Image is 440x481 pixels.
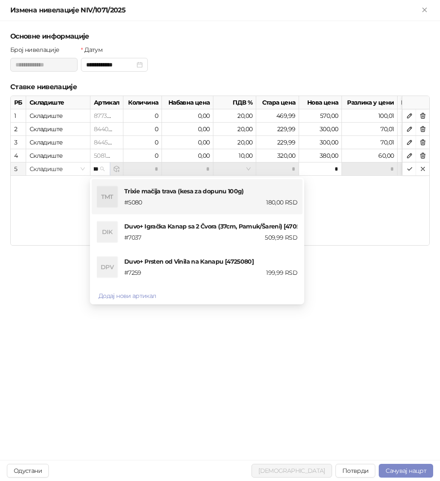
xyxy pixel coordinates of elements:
div: 0,00 [162,109,213,123]
div: 70,01 [342,136,398,149]
div: Trixie bio mačija trava (činija 100g) [90,149,123,162]
span: Duvo+ Igračka Kanap sa 2 Čvora (37cm, Pamuk/Šareni) [4705080] [124,222,316,230]
div: 380,00 [299,149,342,162]
div: Стара цена [256,96,299,109]
div: 509,99 RSD [211,233,299,242]
div: # 7037 [123,233,211,242]
div: 0,00 [162,136,213,149]
button: Сачувај нацрт [379,464,433,478]
div: РБ [11,96,26,109]
div: 3 [14,138,22,147]
button: Додај нови артикал [92,289,163,303]
div: ПДВ % [213,96,256,109]
div: Артикал [90,96,123,109]
div: 20,00 [213,109,256,123]
button: Close [419,5,430,15]
div: Измена нивелације NIV/1071/2025 [10,5,419,15]
div: 0,00 [162,123,213,136]
div: 5 [14,164,22,174]
div: Trixie Ogrlica za Pse Premium (XXS-XS, 15-25cm/10mm, [PERSON_NAME]) [90,123,123,136]
div: 20,00 [213,136,256,149]
div: 0 [123,109,162,123]
div: Trixie Ogrlica za Pse Premium (XXS-XS, 15-25cm/10mm, Svetlo Tirkizna) [90,136,123,149]
div: Складиште [26,109,90,123]
h5: Основне информације [10,31,430,42]
label: Број нивелације [10,45,65,54]
div: Разлика у цени [342,96,398,109]
div: 180,00 RSD [211,198,299,207]
div: 100,01 [342,109,398,123]
div: 60,00 [342,149,398,162]
span: 8773 [94,112,111,120]
div: DIK [97,222,117,242]
input: Број нивелације [10,58,78,72]
button: [DEMOGRAPHIC_DATA] [251,464,332,478]
div: 10,00 [213,149,256,162]
div: TMT [97,186,117,207]
h5: Ставке нивелације [10,82,430,92]
div: 229,99 [256,136,299,149]
span: 8445 [94,138,111,146]
div: Trixie am i povodnik za [PERSON_NAME] [90,109,123,123]
div: 0 [123,149,162,162]
span: Duvo+ Prsten od Vinila na Kanapu [4725080] [124,258,257,265]
div: 2 [14,124,22,134]
div: 0 [123,123,162,136]
div: 300,00 [299,123,342,136]
div: 0,00 [162,149,213,162]
div: 320,00 [256,149,299,162]
div: Количина [123,96,162,109]
button: Одустани [7,464,49,478]
button: Потврди [335,464,376,478]
div: 1 [14,111,22,120]
div: 20,00 [213,123,256,136]
span: 5081 [94,152,110,159]
div: 199,99 RSD [211,268,299,277]
div: 4 [14,151,22,160]
input: Датум [86,60,135,69]
span: Trixie mačija trava (kesa za dopunu 100g) [124,187,247,195]
div: 0 [123,136,162,149]
div: 229,99 [256,123,299,136]
span: Складиште [30,162,87,175]
div: DPV [97,257,117,277]
div: 70,01 [342,123,398,136]
div: Складиште [26,123,90,136]
span: 8440 [94,125,112,133]
div: 469,99 [256,109,299,123]
div: Нова цена [299,96,342,109]
div: Складиште [26,136,90,149]
div: Складиште [26,149,90,162]
div: # 7259 [123,268,211,277]
label: Датум [81,45,108,54]
div: 570,00 [299,109,342,123]
div: Складиште [26,96,90,109]
div: 300,00 [299,136,342,149]
div: # 5080 [123,198,211,207]
div: Набавна цена [162,96,213,109]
